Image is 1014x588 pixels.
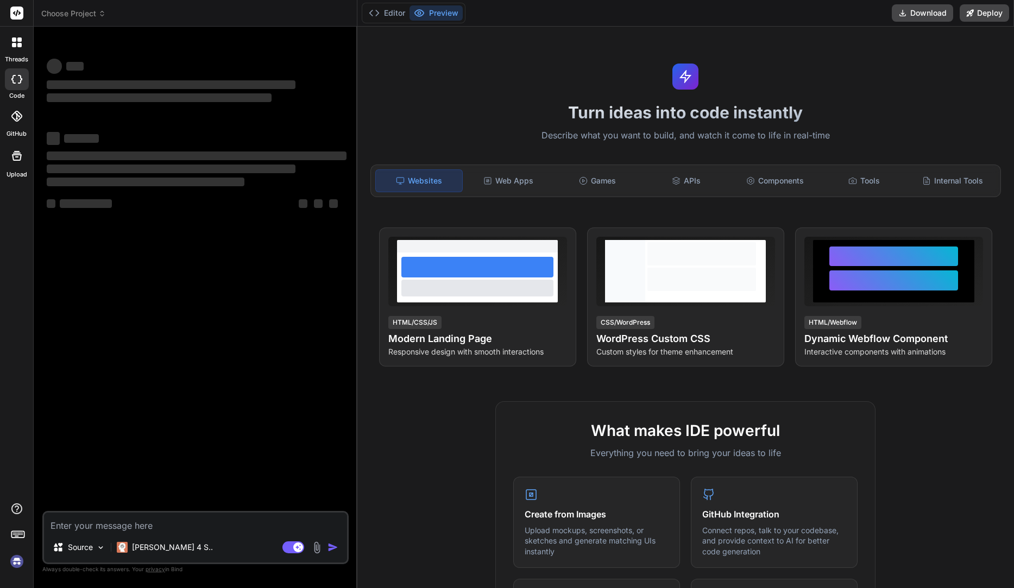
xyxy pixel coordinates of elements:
span: ‌ [47,132,60,145]
div: Tools [821,169,908,192]
div: CSS/WordPress [596,316,654,329]
span: ‌ [299,199,307,208]
span: ‌ [64,134,99,143]
div: Components [732,169,818,192]
label: threads [5,55,28,64]
div: HTML/CSS/JS [388,316,442,329]
p: Everything you need to bring your ideas to life [513,446,858,459]
h2: What makes IDE powerful [513,419,858,442]
img: Pick Models [96,543,105,552]
p: Responsive design with smooth interactions [388,346,567,357]
h4: Create from Images [525,508,669,521]
span: ‌ [47,93,272,102]
span: ‌ [66,62,84,71]
span: ‌ [47,178,244,186]
label: GitHub [7,129,27,138]
button: Deploy [960,4,1009,22]
img: icon [327,542,338,553]
span: ‌ [47,80,295,89]
h4: GitHub Integration [702,508,846,521]
div: Internal Tools [909,169,996,192]
button: Editor [364,5,410,21]
h1: Turn ideas into code instantly [364,103,1007,122]
p: Custom styles for theme enhancement [596,346,775,357]
label: Upload [7,170,27,179]
h4: Modern Landing Page [388,331,567,346]
p: Source [68,542,93,553]
p: Upload mockups, screenshots, or sketches and generate matching UIs instantly [525,525,669,557]
img: attachment [311,541,323,554]
img: signin [8,552,26,571]
h4: Dynamic Webflow Component [804,331,983,346]
p: Connect repos, talk to your codebase, and provide context to AI for better code generation [702,525,846,557]
button: Preview [410,5,463,21]
p: Always double-check its answers. Your in Bind [42,564,349,574]
img: Claude 4 Sonnet [117,542,128,553]
p: [PERSON_NAME] 4 S.. [132,542,213,553]
span: ‌ [47,59,62,74]
span: privacy [146,566,165,572]
span: ‌ [47,199,55,208]
p: Interactive components with animations [804,346,983,357]
p: Describe what you want to build, and watch it come to life in real-time [364,129,1007,143]
h4: WordPress Custom CSS [596,331,775,346]
span: ‌ [47,165,295,173]
span: ‌ [329,199,338,208]
div: Websites [375,169,463,192]
span: ‌ [47,151,347,160]
span: ‌ [314,199,323,208]
button: Download [892,4,953,22]
div: HTML/Webflow [804,316,861,329]
div: APIs [643,169,730,192]
div: Web Apps [465,169,552,192]
div: Games [554,169,641,192]
span: ‌ [60,199,112,208]
span: Choose Project [41,8,106,19]
label: code [9,91,24,100]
